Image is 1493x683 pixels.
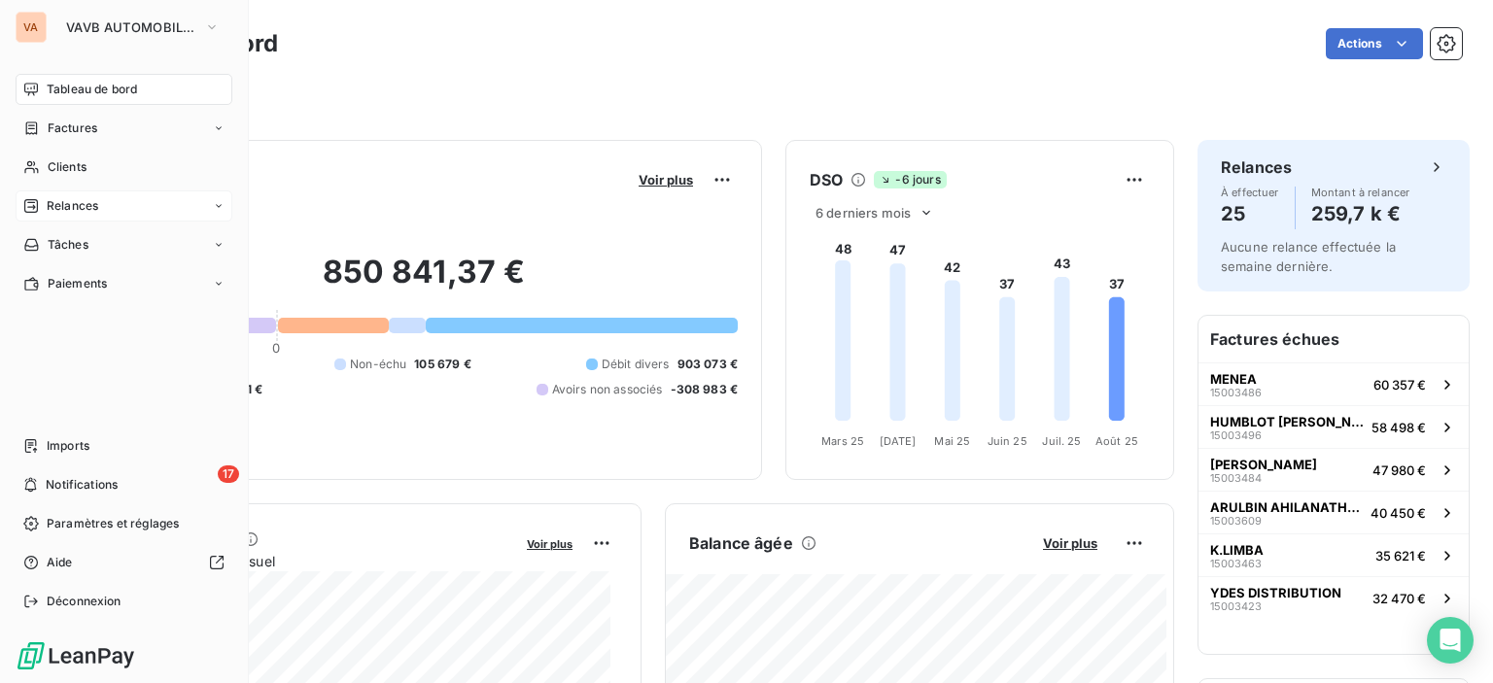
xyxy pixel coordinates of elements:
[1210,429,1262,441] span: 15003496
[48,275,107,292] span: Paiements
[46,476,118,494] span: Notifications
[47,515,179,532] span: Paramètres et réglages
[16,74,232,105] a: Tableau de bord
[1210,600,1262,612] span: 15003423
[988,434,1027,448] tspan: Juin 25
[1043,535,1097,551] span: Voir plus
[16,229,232,260] a: Tâches
[1311,198,1410,229] h4: 259,7 k €
[1210,515,1262,527] span: 15003609
[1042,434,1081,448] tspan: Juil. 25
[47,554,73,571] span: Aide
[677,356,738,373] span: 903 073 €
[521,534,578,552] button: Voir plus
[527,537,573,551] span: Voir plus
[1221,187,1279,198] span: À effectuer
[1210,499,1363,515] span: ARULBIN AHILANATHAR AROKIANATHAR
[218,465,239,483] span: 17
[16,508,232,539] a: Paramètres et réglages
[1375,548,1426,563] span: 35 621 €
[1371,420,1426,435] span: 58 498 €
[48,236,88,254] span: Tâches
[874,171,946,188] span: -6 jours
[639,172,693,188] span: Voir plus
[1373,377,1426,393] span: 60 357 €
[1210,414,1364,429] span: HUMBLOT [PERSON_NAME]
[1210,585,1341,600] span: YDES DISTRIBUTION
[350,356,406,373] span: Non-échu
[1221,239,1396,274] span: Aucune relance effectuée la semaine dernière.
[816,205,911,221] span: 6 derniers mois
[272,340,280,356] span: 0
[16,152,232,183] a: Clients
[1198,576,1469,619] button: YDES DISTRIBUTION1500342332 470 €
[934,434,970,448] tspan: Mai 25
[689,531,793,555] h6: Balance âgée
[1221,155,1292,179] h6: Relances
[16,547,232,578] a: Aide
[1198,448,1469,491] button: [PERSON_NAME]1500348447 980 €
[47,197,98,215] span: Relances
[16,12,47,43] div: VA
[1198,405,1469,448] button: HUMBLOT [PERSON_NAME]1500349658 498 €
[880,434,917,448] tspan: [DATE]
[1210,472,1262,484] span: 15003484
[821,434,864,448] tspan: Mars 25
[1198,491,1469,533] button: ARULBIN AHILANATHAR AROKIANATHAR1500360940 450 €
[16,430,232,461] a: Imports
[66,19,196,35] span: VAVB AUTOMOBILES
[810,168,843,191] h6: DSO
[1210,387,1262,398] span: 15003486
[1210,457,1317,472] span: [PERSON_NAME]
[47,437,89,455] span: Imports
[110,551,513,571] span: Chiffre d'affaires mensuel
[1311,187,1410,198] span: Montant à relancer
[1427,617,1474,664] div: Open Intercom Messenger
[47,81,137,98] span: Tableau de bord
[1371,505,1426,521] span: 40 450 €
[1372,591,1426,606] span: 32 470 €
[1198,533,1469,576] button: K.LIMBA1500346335 621 €
[1210,558,1262,569] span: 15003463
[1210,371,1257,387] span: MENEA
[552,381,663,398] span: Avoirs non associés
[48,158,87,176] span: Clients
[16,640,136,671] img: Logo LeanPay
[16,268,232,299] a: Paiements
[602,356,670,373] span: Débit divers
[16,113,232,144] a: Factures
[1095,434,1138,448] tspan: Août 25
[1198,362,1469,405] button: MENEA1500348660 357 €
[48,120,97,137] span: Factures
[671,381,739,398] span: -308 983 €
[633,171,699,188] button: Voir plus
[110,253,738,311] h2: 850 841,37 €
[414,356,470,373] span: 105 679 €
[1198,316,1469,362] h6: Factures échues
[1210,542,1264,558] span: K.LIMBA
[1037,534,1103,552] button: Voir plus
[1326,28,1423,59] button: Actions
[16,190,232,222] a: Relances
[1372,462,1426,478] span: 47 980 €
[47,593,122,610] span: Déconnexion
[1221,198,1279,229] h4: 25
